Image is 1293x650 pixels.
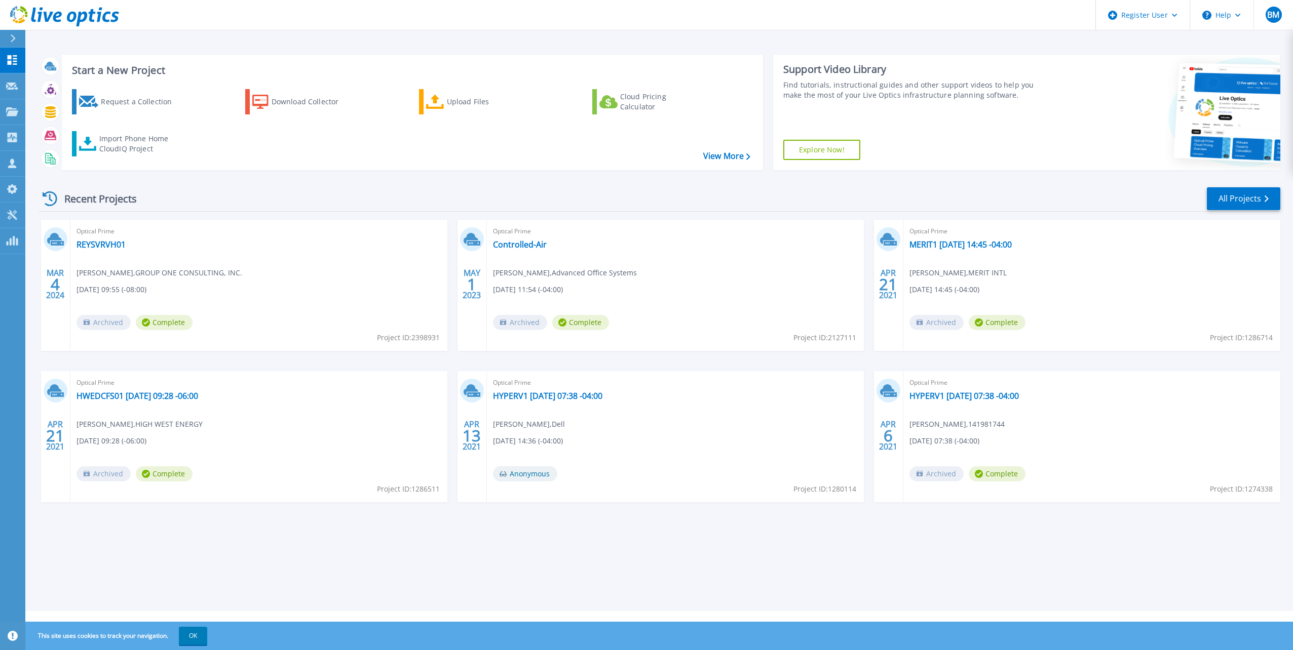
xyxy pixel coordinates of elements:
span: [PERSON_NAME] , MERIT INTL [909,267,1007,278]
span: BM [1267,11,1279,19]
a: HWEDCFS01 [DATE] 09:28 -06:00 [77,391,198,401]
div: Download Collector [272,92,353,112]
span: Anonymous [493,466,557,481]
a: REYSVRVH01 [77,239,126,250]
span: Complete [136,466,193,481]
div: Find tutorials, instructional guides and other support videos to help you make the most of your L... [783,80,1045,100]
span: [PERSON_NAME] , Advanced Office Systems [493,267,637,278]
div: Request a Collection [101,92,182,112]
span: [DATE] 14:45 (-04:00) [909,284,979,295]
div: Import Phone Home CloudIQ Project [99,134,178,154]
span: Archived [909,466,964,481]
span: Archived [909,315,964,330]
h3: Start a New Project [72,65,750,76]
div: APR 2021 [46,417,65,454]
a: Download Collector [245,89,358,114]
span: [DATE] 11:54 (-04:00) [493,284,563,295]
span: [PERSON_NAME] , 141981744 [909,419,1005,430]
div: MAR 2024 [46,266,65,303]
span: Project ID: 2127111 [793,332,856,343]
span: Complete [552,315,609,330]
span: Project ID: 1286714 [1210,332,1273,343]
div: APR 2021 [879,266,898,303]
a: Explore Now! [783,140,860,160]
span: This site uses cookies to track your navigation. [28,627,207,645]
a: Request a Collection [72,89,185,114]
span: Archived [77,466,131,481]
span: Optical Prime [493,377,858,388]
a: MERIT1 [DATE] 14:45 -04:00 [909,239,1012,250]
span: [DATE] 09:28 (-06:00) [77,435,146,446]
span: Project ID: 1286511 [377,483,440,495]
a: HYPERV1 [DATE] 07:38 -04:00 [493,391,602,401]
span: Optical Prime [77,226,441,237]
span: [PERSON_NAME] , Dell [493,419,565,430]
span: Complete [969,315,1025,330]
span: 1 [467,280,476,289]
span: Project ID: 1274338 [1210,483,1273,495]
span: 4 [51,280,60,289]
a: Upload Files [419,89,532,114]
span: Optical Prime [909,226,1274,237]
span: [PERSON_NAME] , HIGH WEST ENERGY [77,419,203,430]
div: Support Video Library [783,63,1045,76]
span: Complete [136,315,193,330]
a: Cloud Pricing Calculator [592,89,705,114]
a: Controlled-Air [493,239,547,250]
span: [DATE] 14:36 (-04:00) [493,435,563,446]
span: 21 [879,280,897,289]
div: MAY 2023 [462,266,481,303]
span: Archived [493,315,547,330]
div: Cloud Pricing Calculator [620,92,701,112]
button: OK [179,627,207,645]
span: 6 [884,431,893,440]
span: [DATE] 07:38 (-04:00) [909,435,979,446]
a: HYPERV1 [DATE] 07:38 -04:00 [909,391,1019,401]
div: Recent Projects [39,186,150,211]
a: All Projects [1207,187,1280,210]
span: [PERSON_NAME] , GROUP ONE CONSULTING, INC. [77,267,242,278]
span: 21 [46,431,64,440]
div: APR 2021 [879,417,898,454]
span: Optical Prime [77,377,441,388]
a: View More [703,151,750,161]
span: Project ID: 2398931 [377,332,440,343]
span: 13 [463,431,481,440]
div: APR 2021 [462,417,481,454]
span: Optical Prime [909,377,1274,388]
span: Archived [77,315,131,330]
div: Upload Files [447,92,528,112]
span: Optical Prime [493,226,858,237]
span: Project ID: 1280114 [793,483,856,495]
span: [DATE] 09:55 (-08:00) [77,284,146,295]
span: Complete [969,466,1025,481]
